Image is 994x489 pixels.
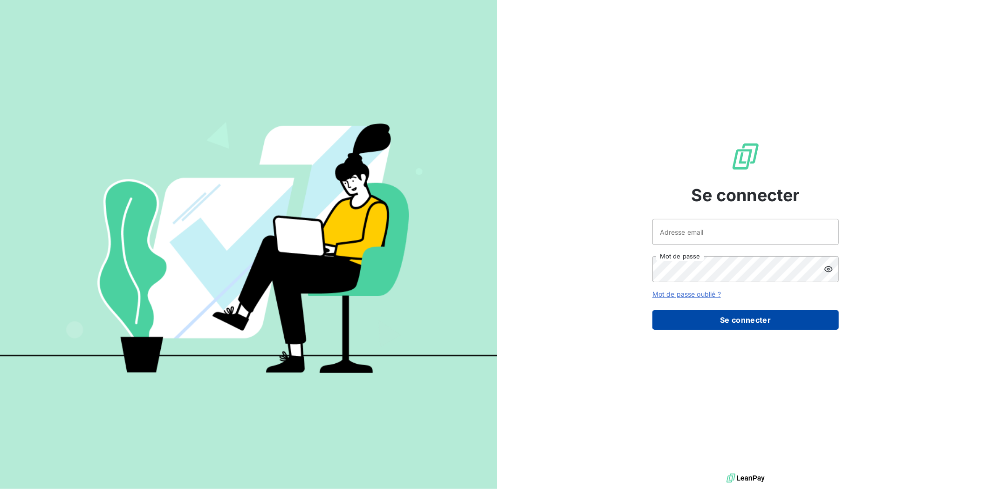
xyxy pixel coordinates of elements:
img: Logo LeanPay [731,142,761,171]
button: Se connecter [652,310,839,330]
a: Mot de passe oublié ? [652,290,721,298]
input: placeholder [652,219,839,245]
img: logo [727,471,765,485]
span: Se connecter [691,183,800,208]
